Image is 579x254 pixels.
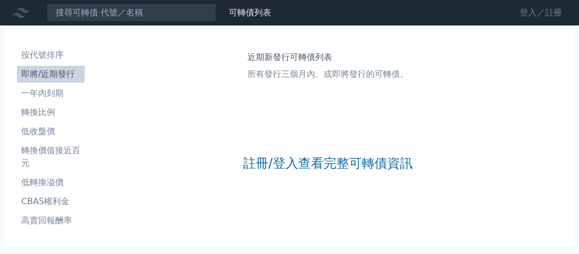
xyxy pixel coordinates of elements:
[17,106,85,119] li: 轉換比例
[511,4,571,21] a: 登入／註冊
[17,195,85,208] li: CBAS權利金
[17,212,85,229] a: 高賣回報酬率
[17,142,85,172] a: 轉換價值接近百元
[17,47,85,64] a: 按代號排序
[243,155,412,172] a: 註冊/登入查看完整可轉債資訊
[47,4,216,22] input: 搜尋可轉債 代號／名稱
[17,68,85,81] li: 即將/近期發行
[17,87,85,100] li: 一年內到期
[17,125,85,138] li: 低收盤價
[17,144,85,170] li: 轉換價值接近百元
[17,176,85,189] li: 低轉換溢價
[17,49,85,62] li: 按代號排序
[17,85,85,102] a: 一年內到期
[17,174,85,191] a: 低轉換溢價
[17,193,85,210] a: CBAS權利金
[17,214,85,227] li: 高賣回報酬率
[247,51,408,64] h1: 近期新發行可轉債列表
[247,68,408,81] p: 所有發行三個月內、或即將發行的可轉債。
[17,123,85,140] a: 低收盤價
[17,104,85,121] a: 轉換比例
[229,7,271,17] a: 可轉債列表
[17,66,85,83] a: 即將/近期發行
